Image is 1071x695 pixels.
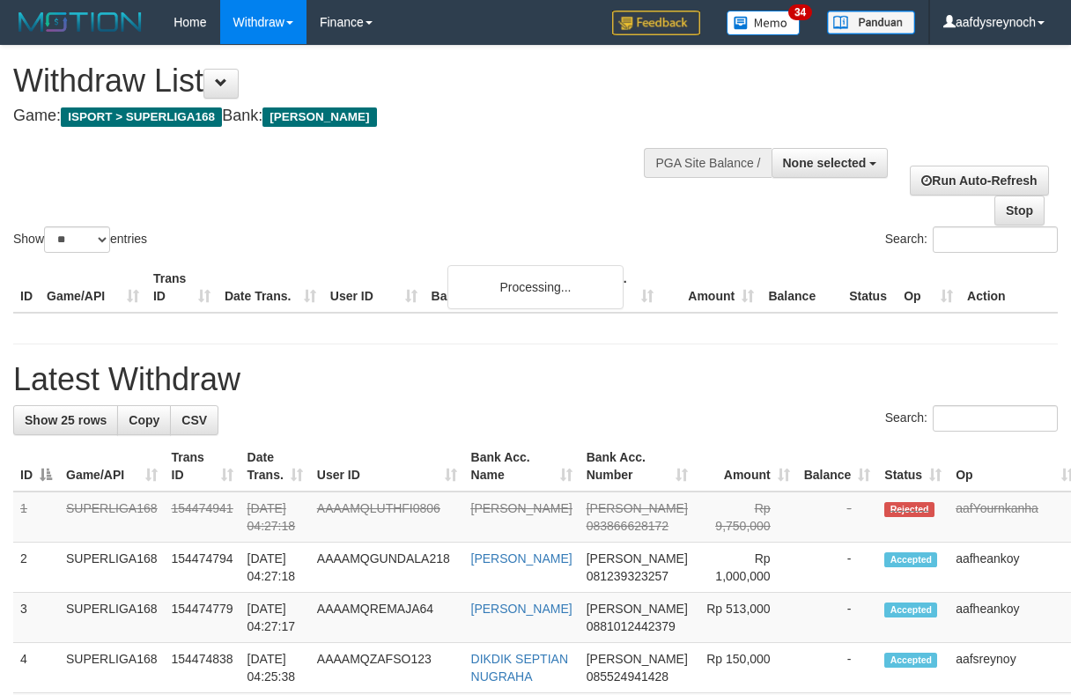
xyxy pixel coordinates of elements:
[323,262,425,313] th: User ID
[218,262,323,313] th: Date Trans.
[13,643,59,693] td: 4
[59,441,165,492] th: Game/API: activate to sort column ascending
[772,148,889,178] button: None selected
[165,643,240,693] td: 154474838
[695,643,797,693] td: Rp 150,000
[644,148,771,178] div: PGA Site Balance /
[262,107,376,127] span: [PERSON_NAME]
[910,166,1048,196] a: Run Auto-Refresh
[884,552,937,567] span: Accepted
[695,543,797,593] td: Rp 1,000,000
[117,405,171,435] a: Copy
[960,262,1058,313] th: Action
[587,519,668,533] span: Copy 083866628172 to clipboard
[240,643,310,693] td: [DATE] 04:25:38
[25,413,107,427] span: Show 25 rows
[471,652,568,684] a: DIKDIK SEPTIAN NUGRAHA
[797,643,878,693] td: -
[897,262,960,313] th: Op
[310,593,464,643] td: AAAAMQREMAJA64
[240,593,310,643] td: [DATE] 04:27:17
[761,262,842,313] th: Balance
[885,226,1058,253] label: Search:
[40,262,146,313] th: Game/API
[59,643,165,693] td: SUPERLIGA168
[13,362,1058,397] h1: Latest Withdraw
[13,63,697,99] h1: Withdraw List
[695,593,797,643] td: Rp 513,000
[13,107,697,125] h4: Game: Bank:
[797,593,878,643] td: -
[240,543,310,593] td: [DATE] 04:27:18
[13,405,118,435] a: Show 25 rows
[587,602,688,616] span: [PERSON_NAME]
[146,262,218,313] th: Trans ID
[587,669,668,684] span: Copy 085524941428 to clipboard
[661,262,761,313] th: Amount
[240,441,310,492] th: Date Trans.: activate to sort column ascending
[560,262,661,313] th: Bank Acc. Number
[165,492,240,543] td: 154474941
[13,9,147,35] img: MOTION_logo.png
[425,262,561,313] th: Bank Acc. Name
[933,226,1058,253] input: Search:
[59,543,165,593] td: SUPERLIGA168
[471,551,572,566] a: [PERSON_NAME]
[240,492,310,543] td: [DATE] 04:27:18
[59,593,165,643] td: SUPERLIGA168
[933,405,1058,432] input: Search:
[797,441,878,492] th: Balance: activate to sort column ascending
[884,653,937,668] span: Accepted
[994,196,1045,226] a: Stop
[884,502,934,517] span: Rejected
[797,492,878,543] td: -
[165,441,240,492] th: Trans ID: activate to sort column ascending
[884,603,937,617] span: Accepted
[13,492,59,543] td: 1
[788,4,812,20] span: 34
[797,543,878,593] td: -
[129,413,159,427] span: Copy
[612,11,700,35] img: Feedback.jpg
[783,156,867,170] span: None selected
[59,492,165,543] td: SUPERLIGA168
[13,543,59,593] td: 2
[587,501,688,515] span: [PERSON_NAME]
[181,413,207,427] span: CSV
[695,441,797,492] th: Amount: activate to sort column ascending
[695,492,797,543] td: Rp 9,750,000
[727,11,801,35] img: Button%20Memo.svg
[310,492,464,543] td: AAAAMQLUTHFI0806
[165,543,240,593] td: 154474794
[310,543,464,593] td: AAAAMQGUNDALA218
[580,441,695,492] th: Bank Acc. Number: activate to sort column ascending
[44,226,110,253] select: Showentries
[885,405,1058,432] label: Search:
[165,593,240,643] td: 154474779
[842,262,897,313] th: Status
[447,265,624,309] div: Processing...
[13,593,59,643] td: 3
[587,652,688,666] span: [PERSON_NAME]
[310,643,464,693] td: AAAAMQZAFSO123
[877,441,949,492] th: Status: activate to sort column ascending
[13,441,59,492] th: ID: activate to sort column descending
[170,405,218,435] a: CSV
[61,107,222,127] span: ISPORT > SUPERLIGA168
[13,262,40,313] th: ID
[827,11,915,34] img: panduan.png
[587,551,688,566] span: [PERSON_NAME]
[471,602,572,616] a: [PERSON_NAME]
[471,501,572,515] a: [PERSON_NAME]
[587,569,668,583] span: Copy 081239323257 to clipboard
[464,441,580,492] th: Bank Acc. Name: activate to sort column ascending
[310,441,464,492] th: User ID: activate to sort column ascending
[13,226,147,253] label: Show entries
[587,619,676,633] span: Copy 0881012442379 to clipboard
